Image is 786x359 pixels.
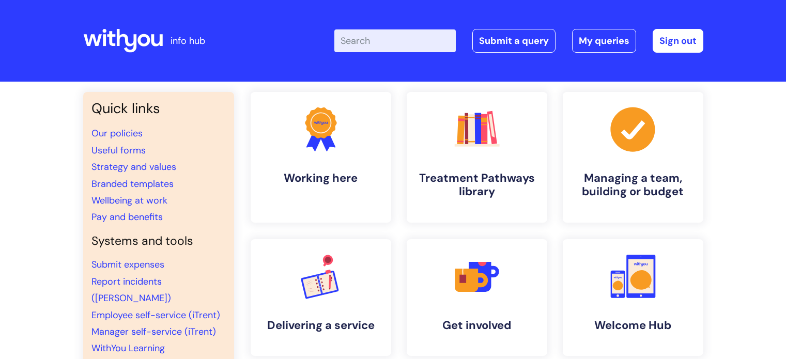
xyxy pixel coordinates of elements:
h4: Treatment Pathways library [415,171,539,199]
a: WithYou Learning [91,342,165,354]
a: Branded templates [91,178,174,190]
a: Manager self-service (iTrent) [91,325,216,338]
a: Strategy and values [91,161,176,173]
a: Working here [251,92,391,223]
a: Submit expenses [91,258,164,271]
h4: Get involved [415,319,539,332]
p: info hub [171,33,205,49]
a: Sign out [653,29,703,53]
a: Submit a query [472,29,556,53]
a: Useful forms [91,144,146,157]
a: Report incidents ([PERSON_NAME]) [91,275,171,304]
a: My queries [572,29,636,53]
div: | - [334,29,703,53]
h3: Quick links [91,100,226,117]
a: Get involved [407,239,547,356]
a: Pay and benefits [91,211,163,223]
h4: Systems and tools [91,234,226,248]
a: Delivering a service [251,239,391,356]
h4: Welcome Hub [571,319,695,332]
a: Treatment Pathways library [407,92,547,223]
h4: Delivering a service [259,319,383,332]
a: Employee self-service (iTrent) [91,309,220,321]
a: Our policies [91,127,143,139]
a: Managing a team, building or budget [563,92,703,223]
a: Welcome Hub [563,239,703,356]
h4: Managing a team, building or budget [571,171,695,199]
a: Wellbeing at work [91,194,167,207]
h4: Working here [259,171,383,185]
input: Search [334,29,456,52]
